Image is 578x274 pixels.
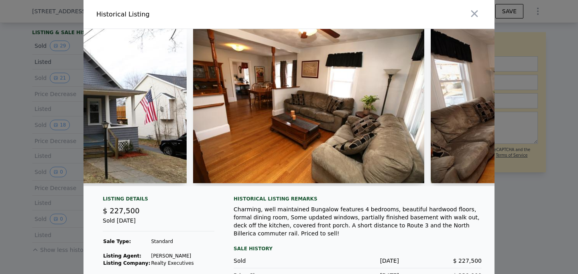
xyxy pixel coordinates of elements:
[151,252,194,260] td: [PERSON_NAME]
[103,217,214,231] div: Sold [DATE]
[234,196,482,202] div: Historical Listing remarks
[103,239,131,244] strong: Sale Type:
[234,244,482,254] div: Sale History
[103,207,140,215] span: $ 227,500
[103,253,141,259] strong: Listing Agent:
[103,196,214,205] div: Listing Details
[234,205,482,237] div: Charming, well maintained Bungalow features 4 bedrooms, beautiful hardwood floors, formal dining ...
[96,10,286,19] div: Historical Listing
[151,238,194,245] td: Standard
[151,260,194,267] td: Realty Executives
[316,257,399,265] div: [DATE]
[453,258,482,264] span: $ 227,500
[234,257,316,265] div: Sold
[103,260,150,266] strong: Listing Company:
[193,29,424,183] img: Property Img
